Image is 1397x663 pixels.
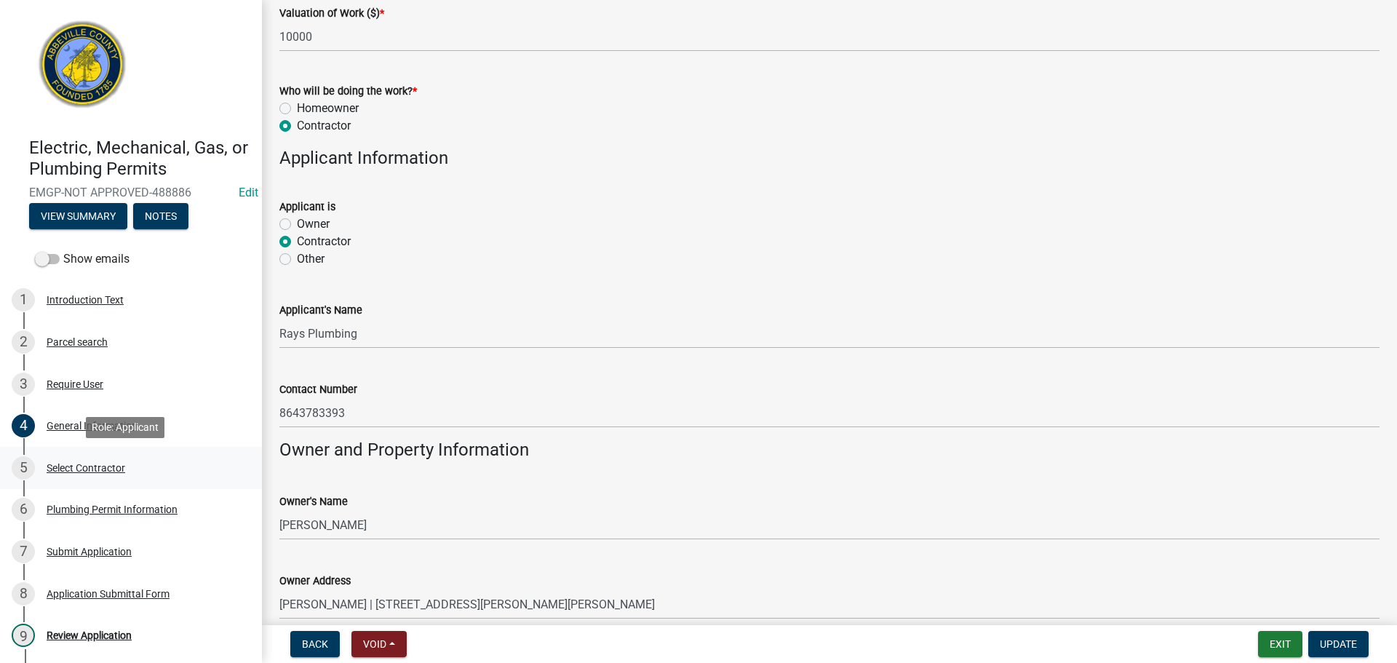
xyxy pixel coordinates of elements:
label: Owner's Name [279,497,348,507]
div: General Information [47,421,138,431]
h4: Applicant Information [279,148,1380,169]
div: Require User [47,379,103,389]
h4: Electric, Mechanical, Gas, or Plumbing Permits [29,138,250,180]
label: Applicant's Name [279,306,362,316]
wm-modal-confirm: Edit Application Number [239,186,258,199]
label: Homeowner [297,100,359,117]
span: Void [363,638,386,650]
span: Back [302,638,328,650]
label: Other [297,250,325,268]
div: 8 [12,582,35,606]
label: Contractor [297,233,351,250]
div: Application Submittal Form [47,589,170,599]
div: 2 [12,330,35,354]
div: Role: Applicant [86,417,164,438]
a: Edit [239,186,258,199]
wm-modal-confirm: Notes [133,211,188,223]
span: Update [1320,638,1357,650]
label: Contractor [297,117,351,135]
button: Back [290,631,340,657]
label: Show emails [35,250,130,268]
label: Applicant is [279,202,335,213]
div: Plumbing Permit Information [47,504,178,515]
div: Review Application [47,630,132,640]
div: Introduction Text [47,295,124,305]
div: Submit Application [47,547,132,557]
label: Valuation of Work ($) [279,9,384,19]
div: 4 [12,414,35,437]
label: Who will be doing the work? [279,87,417,97]
button: Exit [1258,631,1302,657]
div: Parcel search [47,337,108,347]
button: Void [351,631,407,657]
button: Notes [133,203,188,229]
h4: Owner and Property Information [279,440,1380,461]
button: View Summary [29,203,127,229]
div: 5 [12,456,35,480]
div: 6 [12,498,35,521]
button: Update [1308,631,1369,657]
div: 9 [12,624,35,647]
div: 3 [12,373,35,396]
wm-modal-confirm: Summary [29,211,127,223]
div: 1 [12,288,35,311]
span: EMGP-NOT APPROVED-488886 [29,186,233,199]
img: Abbeville County, South Carolina [29,15,136,122]
label: Owner [297,215,330,233]
div: Select Contractor [47,463,125,473]
label: Owner Address [279,576,351,587]
label: Contact Number [279,385,357,395]
div: 7 [12,540,35,563]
